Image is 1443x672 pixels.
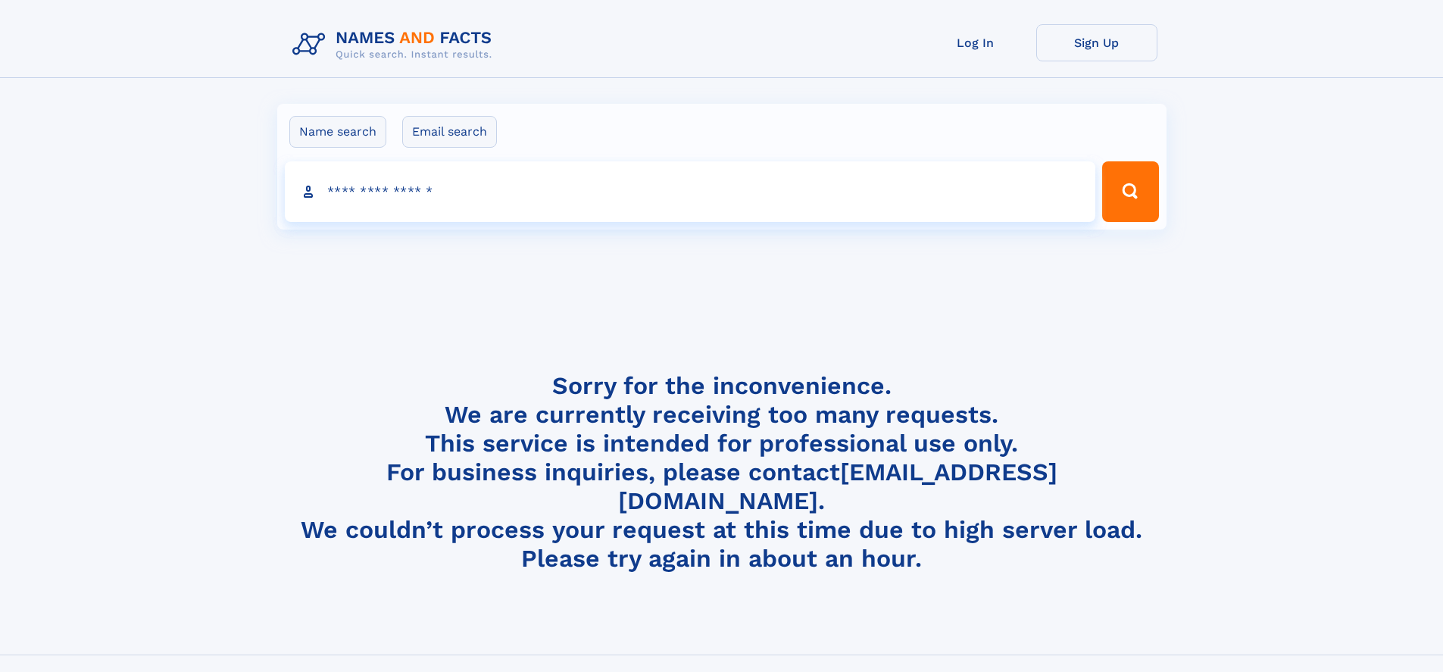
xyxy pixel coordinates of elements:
[915,24,1036,61] a: Log In
[286,24,504,65] img: Logo Names and Facts
[1102,161,1158,222] button: Search Button
[285,161,1096,222] input: search input
[402,116,497,148] label: Email search
[289,116,386,148] label: Name search
[618,458,1057,515] a: [EMAIL_ADDRESS][DOMAIN_NAME]
[286,371,1157,574] h4: Sorry for the inconvenience. We are currently receiving too many requests. This service is intend...
[1036,24,1157,61] a: Sign Up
